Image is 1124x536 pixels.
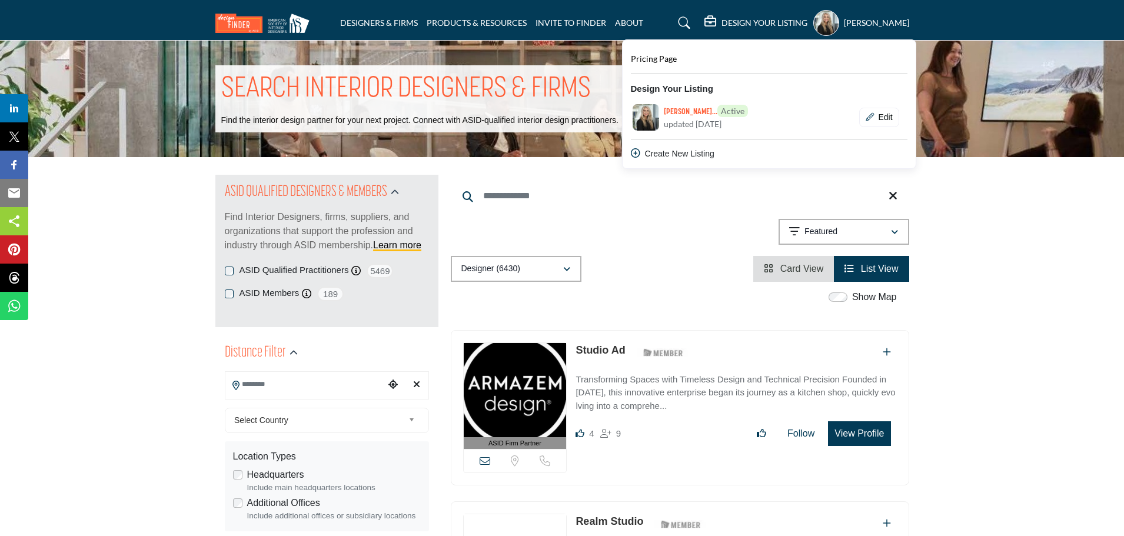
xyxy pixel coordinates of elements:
[576,366,896,413] a: Transforming Spaces with Timeless Design and Technical Precision Founded in [DATE], this innovati...
[247,468,304,482] label: Headquarters
[859,108,899,128] div: Basic outlined example
[221,115,618,126] p: Find the interior design partner for your next project. Connect with ASID-qualified interior desi...
[631,52,677,66] a: Pricing Page
[247,496,320,510] label: Additional Offices
[576,342,625,358] p: Studio Ad
[764,264,823,274] a: View Card
[576,373,896,413] p: Transforming Spaces with Timeless Design and Technical Precision Founded in [DATE], this innovati...
[622,39,916,169] div: DESIGN YOUR LISTING
[600,427,621,441] div: Followers
[225,267,234,275] input: ASID Qualified Practitioners checkbox
[225,342,286,364] h2: Distance Filter
[221,71,591,108] h1: SEARCH INTERIOR DESIGNERS & FIRMS
[852,290,897,304] label: Show Map
[240,264,349,277] label: ASID Qualified Practitioners
[536,18,606,28] a: INVITE TO FINDER
[633,104,659,131] img: jolene-jendrysik logo
[427,18,527,28] a: PRODUCTS & RESOURCES
[667,14,698,32] a: Search
[247,510,421,522] div: Include additional offices or subsidiary locations
[247,482,421,494] div: Include main headquarters locations
[340,18,418,28] a: DESIGNERS & FIRMS
[631,148,907,160] div: Create New Listing
[631,104,792,131] a: jolene-jendrysik logo [PERSON_NAME]...Active updated [DATE]
[225,182,387,203] h2: ASID QUALIFIED DESIGNERS & MEMBERS
[225,210,429,252] p: Find Interior Designers, firms, suppliers, and organizations that support the profession and indu...
[576,344,625,356] a: Studio Ad
[384,372,402,398] div: Choose your current location
[576,514,643,530] p: Realm Studio
[664,118,721,130] span: updated [DATE]
[317,287,344,301] span: 189
[234,413,404,427] span: Select Country
[225,373,384,396] input: Search Location
[859,108,899,128] button: Show Company Details With Edit Page
[804,226,837,238] p: Featured
[883,347,891,357] a: Add To List
[654,517,707,531] img: ASID Members Badge Icon
[844,264,898,274] a: View List
[215,14,315,33] img: Site Logo
[753,256,834,282] li: Card View
[451,182,909,210] input: Search Keyword
[373,240,421,250] a: Learn more
[225,289,234,298] input: ASID Members checkbox
[779,219,909,245] button: Featured
[576,429,584,438] i: Likes
[637,345,690,360] img: ASID Members Badge Icon
[408,372,425,398] div: Clear search location
[240,287,300,300] label: ASID Members
[589,428,594,438] span: 4
[828,421,890,446] button: View Profile
[615,18,643,28] a: ABOUT
[834,256,909,282] li: List View
[461,263,520,275] p: Designer (6430)
[631,54,677,64] span: Pricing Page
[488,438,541,448] span: ASID Firm Partner
[464,343,567,437] img: Studio Ad
[704,16,807,30] div: DESIGN YOUR LISTING
[813,10,839,36] button: Show hide supplier dropdown
[844,17,909,29] h5: [PERSON_NAME]
[749,422,774,445] button: Like listing
[631,82,713,96] b: Design Your Listing
[576,515,643,527] a: Realm Studio
[861,264,899,274] span: List View
[664,105,748,118] h6: Jolene Jendrysik, ASID Allied
[780,422,822,445] button: Follow
[367,264,393,278] span: 5469
[721,18,807,28] h5: DESIGN YOUR LISTING
[464,343,567,450] a: ASID Firm Partner
[883,518,891,528] a: Add To List
[616,428,621,438] span: 9
[717,105,748,117] span: Active
[233,450,421,464] div: Location Types
[451,256,581,282] button: Designer (6430)
[780,264,824,274] span: Card View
